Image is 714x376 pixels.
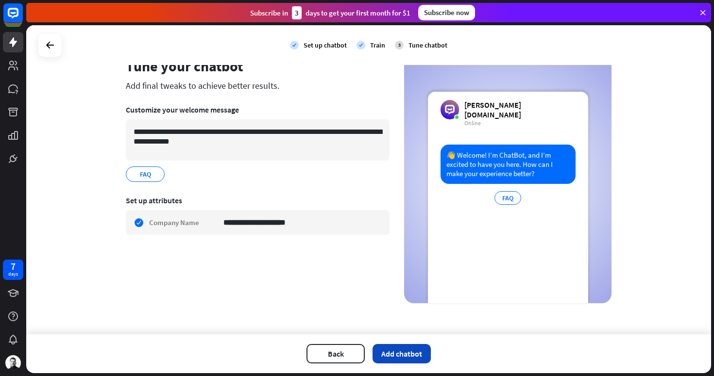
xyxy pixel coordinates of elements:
[357,41,365,49] i: check
[292,6,302,19] div: 3
[494,191,521,205] div: FAQ
[464,100,575,119] div: [PERSON_NAME][DOMAIN_NAME]
[126,105,390,114] div: Customize your welcome message
[306,344,365,363] button: Back
[290,41,299,49] i: check
[373,344,431,363] button: Add chatbot
[126,196,390,205] div: Set up attributes
[139,169,152,180] span: FAQ
[408,41,447,49] div: Tune chatbot
[418,5,475,20] div: Subscribe now
[126,80,390,91] div: Add final tweaks to achieve better results.
[11,262,16,271] div: 7
[3,260,23,280] a: 7 days
[304,41,347,49] div: Set up chatbot
[395,41,404,49] div: 3
[8,4,37,33] button: Open LiveChat chat widget
[126,57,390,75] div: Tune your chatbot
[441,145,576,184] div: 👋 Welcome! I’m ChatBot, and I’m excited to have you here. How can I make your experience better?
[250,6,410,19] div: Subscribe in days to get your first month for $1
[8,271,18,278] div: days
[464,119,575,127] div: Online
[370,41,385,49] div: Train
